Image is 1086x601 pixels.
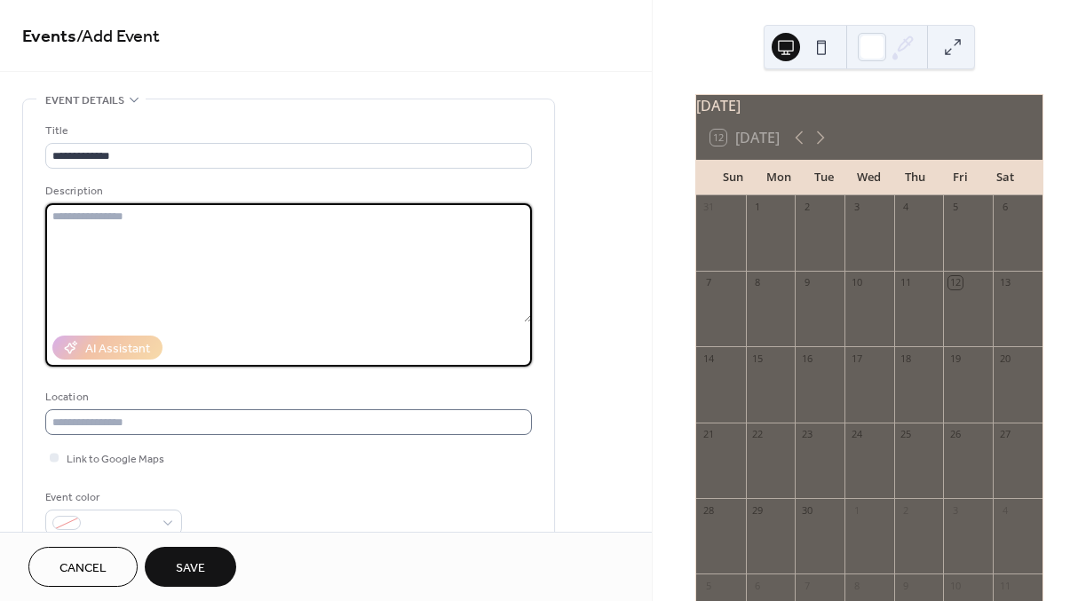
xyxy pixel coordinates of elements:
[67,450,164,469] span: Link to Google Maps
[900,503,913,517] div: 2
[28,547,138,587] button: Cancel
[850,579,863,592] div: 8
[751,201,765,214] div: 1
[900,579,913,592] div: 9
[900,201,913,214] div: 4
[702,201,715,214] div: 31
[76,20,160,54] span: / Add Event
[702,503,715,517] div: 28
[751,579,765,592] div: 6
[751,428,765,441] div: 22
[59,559,107,578] span: Cancel
[998,503,1011,517] div: 4
[983,160,1028,195] div: Sat
[702,276,715,289] div: 7
[751,352,765,365] div: 15
[948,201,962,214] div: 5
[756,160,801,195] div: Mon
[800,503,813,517] div: 30
[45,122,528,140] div: Title
[45,91,124,110] span: Event details
[850,428,863,441] div: 24
[948,579,962,592] div: 10
[45,388,528,407] div: Location
[998,201,1011,214] div: 6
[800,579,813,592] div: 7
[801,160,846,195] div: Tue
[751,503,765,517] div: 29
[938,160,983,195] div: Fri
[800,428,813,441] div: 23
[892,160,937,195] div: Thu
[998,579,1011,592] div: 11
[800,201,813,214] div: 2
[751,276,765,289] div: 8
[850,276,863,289] div: 10
[948,352,962,365] div: 19
[800,276,813,289] div: 9
[145,547,236,587] button: Save
[998,276,1011,289] div: 13
[22,20,76,54] a: Events
[850,503,863,517] div: 1
[702,428,715,441] div: 21
[900,352,913,365] div: 18
[702,579,715,592] div: 5
[948,428,962,441] div: 26
[998,428,1011,441] div: 27
[900,276,913,289] div: 11
[45,182,528,201] div: Description
[846,160,892,195] div: Wed
[800,352,813,365] div: 16
[696,95,1042,116] div: [DATE]
[176,559,205,578] span: Save
[850,201,863,214] div: 3
[948,503,962,517] div: 3
[948,276,962,289] div: 12
[710,160,756,195] div: Sun
[850,352,863,365] div: 17
[702,352,715,365] div: 14
[900,428,913,441] div: 25
[998,352,1011,365] div: 20
[45,488,178,507] div: Event color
